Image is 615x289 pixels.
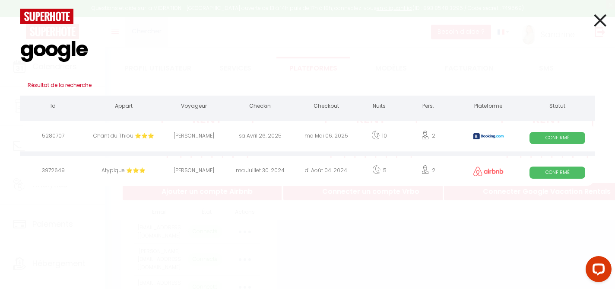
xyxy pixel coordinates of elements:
img: booking2.png [473,133,504,140]
th: Statut [520,96,595,119]
div: 2 [399,158,457,186]
div: 5 [359,158,399,186]
th: Voyageur [161,96,227,119]
div: 2 [399,123,457,151]
h3: Résultat de la recherche [20,75,595,96]
div: 3972649 [20,158,86,186]
th: Pers. [399,96,457,119]
div: ma Mai 06. 2025 [293,123,359,151]
th: Checkin [227,96,293,119]
th: Checkout [293,96,359,119]
div: sa Avril 26. 2025 [227,123,293,151]
div: [PERSON_NAME] [161,123,227,151]
th: Plateforme [457,96,520,119]
div: di Août 04. 2024 [293,158,359,186]
div: ma Juillet 30. 2024 [227,158,293,186]
div: 5280707 [20,123,86,151]
th: Id [20,96,86,119]
img: airbnb2.png [473,167,504,176]
div: Atypique ⭐⭐⭐ [86,158,161,186]
span: Confirmé [529,167,586,178]
div: Chant du Thiou ⭐⭐⭐ [86,123,161,151]
iframe: LiveChat chat widget [579,253,615,289]
input: Tapez pour rechercher... [20,24,595,75]
img: logo [20,9,73,24]
th: Appart [86,96,161,119]
th: Nuits [359,96,399,119]
div: 10 [359,123,399,151]
span: Confirmé [529,132,586,144]
div: [PERSON_NAME] [161,158,227,186]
